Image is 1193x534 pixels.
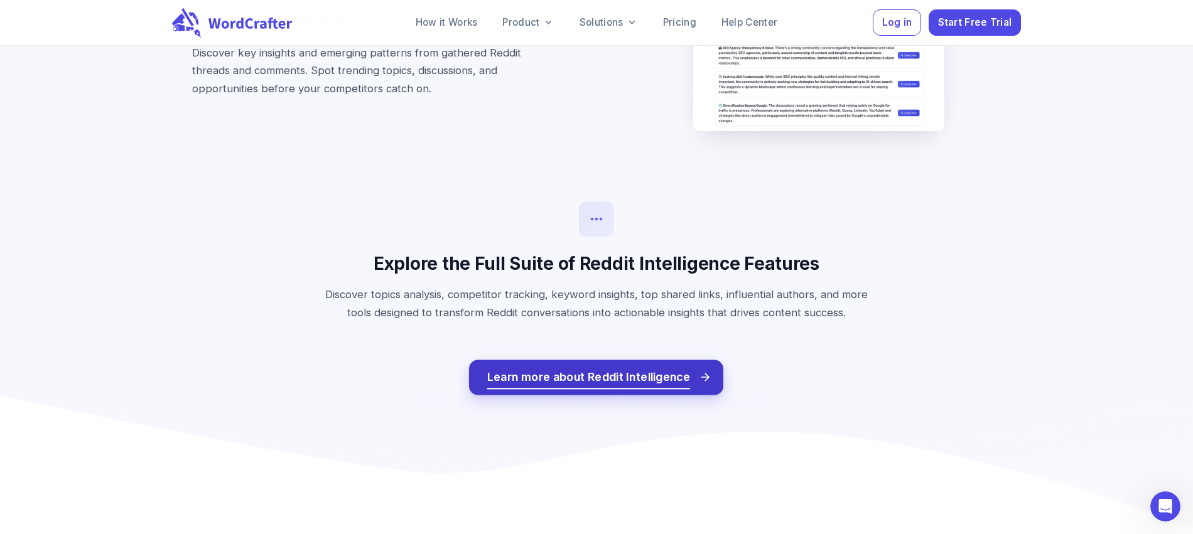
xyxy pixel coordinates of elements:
iframe: Intercom live chat [1150,491,1180,521]
button: Start Free Trial [929,9,1021,36]
span: Start Free Trial [938,14,1012,31]
h4: Explore the Full Suite of Reddit Intelligence Features [222,252,971,276]
a: Pricing [653,10,706,35]
a: Learn more about Reddit Intelligence [469,360,723,395]
a: Solutions [570,10,648,35]
span: Log in [882,14,912,31]
a: Product [492,10,564,35]
button: Log in [873,9,921,36]
span: Learn more about Reddit Intelligence [487,368,691,387]
p: Discover key insights and emerging patterns from gathered Reddit threads and comments. Spot trend... [192,44,556,98]
p: Discover topics analysis, competitor tracking, keyword insights, top shared links, influential au... [314,286,879,321]
a: How it Works [406,10,488,35]
a: Help Center [711,10,787,35]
